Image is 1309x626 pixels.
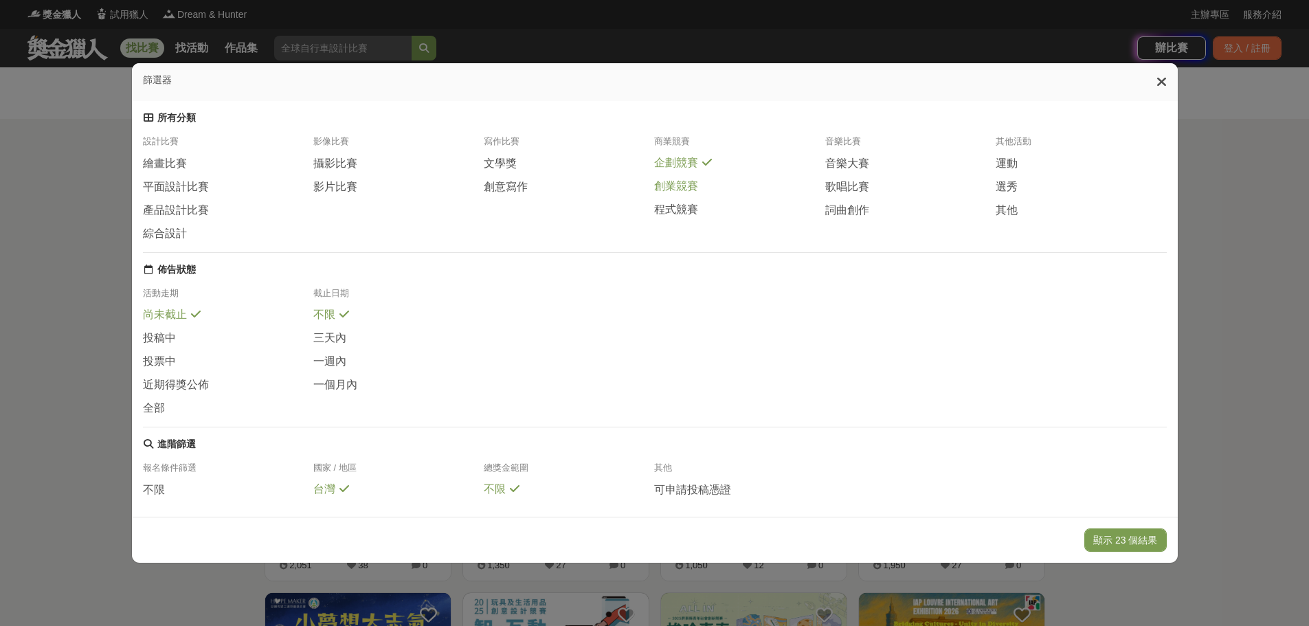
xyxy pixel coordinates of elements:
span: 企劃競賽 [654,156,698,170]
span: 產品設計比賽 [143,203,209,218]
div: 其他活動 [996,135,1166,156]
span: 台灣 [313,482,335,497]
div: 音樂比賽 [825,135,996,156]
span: 創意寫作 [484,180,528,194]
span: 音樂大賽 [825,157,869,171]
span: 平面設計比賽 [143,180,209,194]
span: 創業競賽 [654,179,698,194]
span: 攝影比賽 [313,157,357,171]
span: 三天內 [313,331,346,346]
span: 不限 [484,482,506,497]
div: 商業競賽 [654,135,825,156]
span: 投稿中 [143,331,176,346]
div: 佈告狀態 [157,264,196,276]
div: 截止日期 [313,287,484,308]
span: 詞曲創作 [825,203,869,218]
span: 運動 [996,157,1018,171]
span: 文學獎 [484,157,517,171]
div: 報名條件篩選 [143,462,313,482]
span: 尚未截止 [143,308,187,322]
div: 影像比賽 [313,135,484,156]
div: 所有分類 [157,112,196,124]
span: 可申請投稿憑證 [654,483,731,498]
span: 綜合設計 [143,227,187,241]
div: 其他 [654,462,825,482]
div: 進階篩選 [157,438,196,451]
div: 活動走期 [143,287,313,308]
span: 全部 [143,401,165,416]
span: 其他 [996,203,1018,218]
span: 繪畫比賽 [143,157,187,171]
div: 設計比賽 [143,135,313,156]
span: 影片比賽 [313,180,357,194]
span: 歌唱比賽 [825,180,869,194]
span: 不限 [313,308,335,322]
div: 國家 / 地區 [313,462,484,482]
div: 總獎金範圍 [484,462,654,482]
span: 近期得獎公佈 [143,378,209,392]
span: 程式競賽 [654,203,698,217]
span: 選秀 [996,180,1018,194]
span: 一週內 [313,355,346,369]
span: 一個月內 [313,378,357,392]
span: 篩選器 [143,74,172,85]
div: 寫作比賽 [484,135,654,156]
span: 不限 [143,483,165,498]
span: 投票中 [143,355,176,369]
button: 顯示 23 個結果 [1084,528,1166,552]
